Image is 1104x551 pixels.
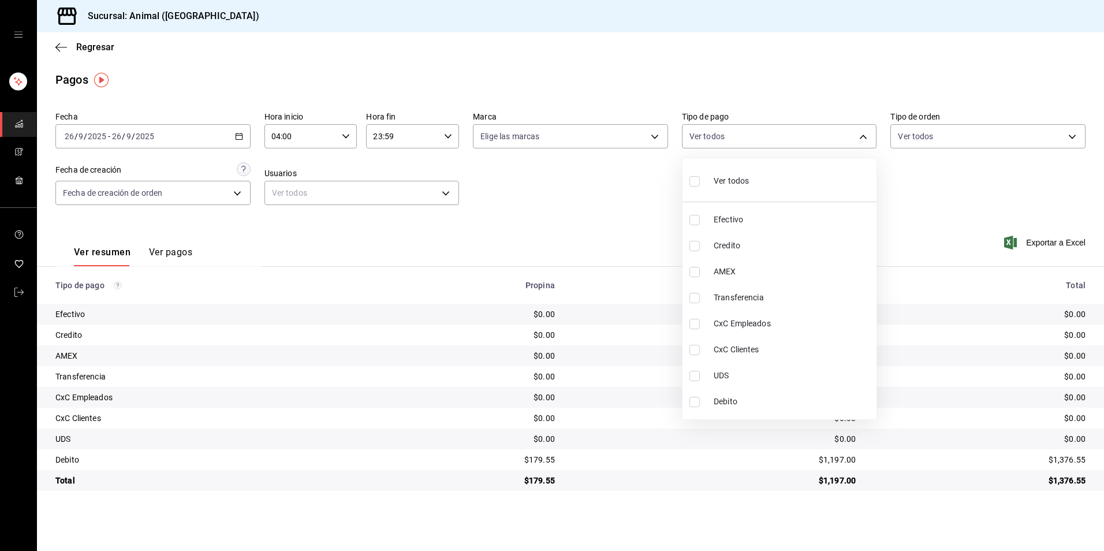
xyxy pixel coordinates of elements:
[714,370,872,382] span: UDS
[714,396,872,408] span: Debito
[714,292,872,304] span: Transferencia
[714,214,872,226] span: Efectivo
[94,73,109,87] img: Tooltip marker
[714,344,872,356] span: CxC Clientes
[714,318,872,330] span: CxC Empleados
[714,175,749,187] span: Ver todos
[714,240,872,252] span: Credito
[714,266,872,278] span: AMEX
